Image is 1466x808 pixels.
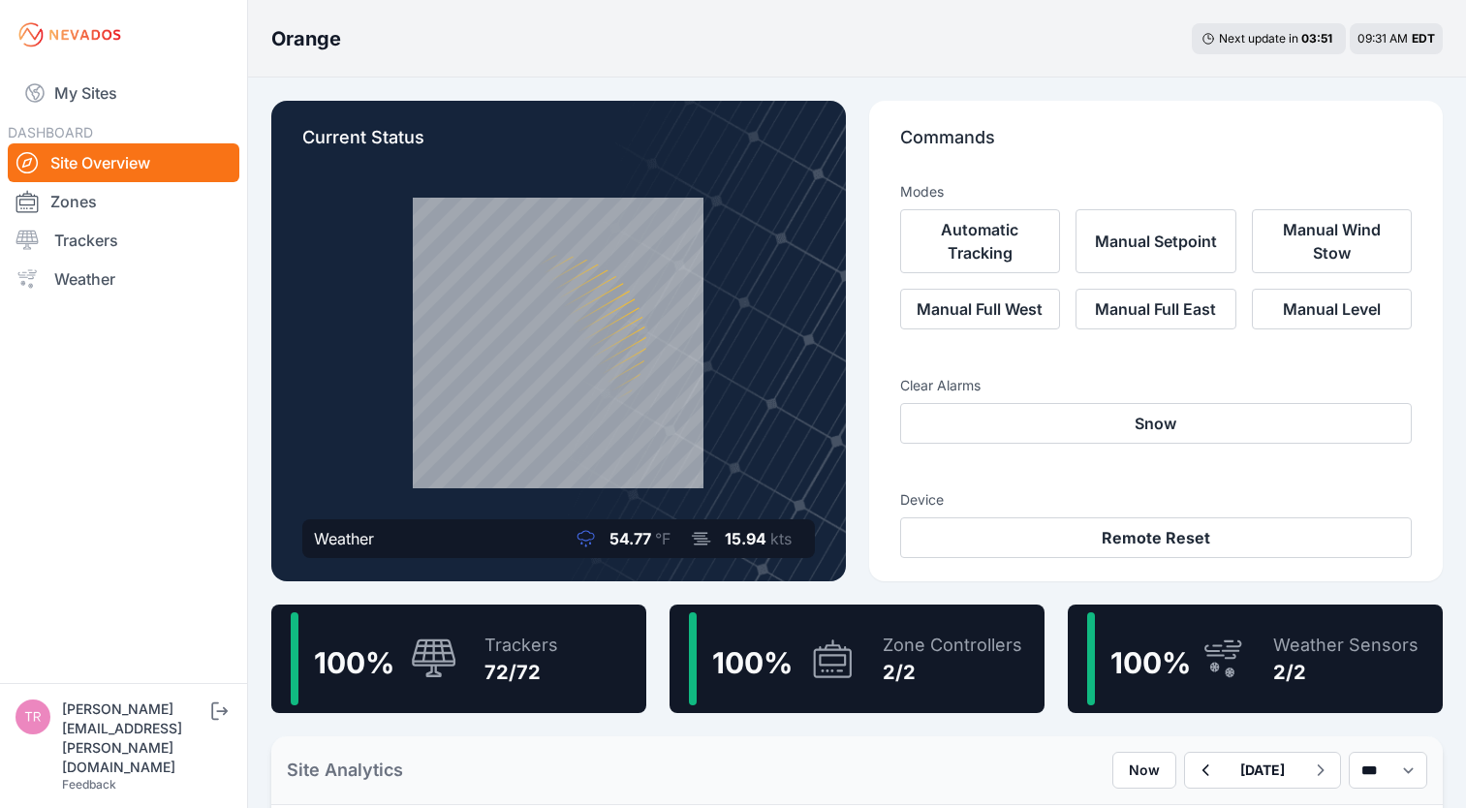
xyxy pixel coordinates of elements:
[302,124,815,167] p: Current Status
[8,70,239,116] a: My Sites
[484,659,558,686] div: 72/72
[770,529,792,548] span: kts
[16,699,50,734] img: tricia.stevens@greenskies.com
[670,605,1045,713] a: 100%Zone Controllers2/2
[1252,289,1413,329] button: Manual Level
[8,143,239,182] a: Site Overview
[62,777,116,792] a: Feedback
[287,757,403,784] h2: Site Analytics
[1068,605,1443,713] a: 100%Weather Sensors2/2
[1219,31,1298,46] span: Next update in
[900,124,1413,167] p: Commands
[883,659,1022,686] div: 2/2
[16,19,124,50] img: Nevados
[900,376,1413,395] h3: Clear Alarms
[314,645,394,680] span: 100 %
[900,289,1061,329] button: Manual Full West
[725,529,766,548] span: 15.94
[655,529,671,548] span: °F
[609,529,651,548] span: 54.77
[900,517,1413,558] button: Remote Reset
[900,490,1413,510] h3: Device
[1273,632,1419,659] div: Weather Sensors
[1357,31,1408,46] span: 09:31 AM
[484,632,558,659] div: Trackers
[8,124,93,140] span: DASHBOARD
[314,527,374,550] div: Weather
[1225,753,1300,788] button: [DATE]
[271,25,341,52] h3: Orange
[62,699,207,777] div: [PERSON_NAME][EMAIL_ADDRESS][PERSON_NAME][DOMAIN_NAME]
[271,605,646,713] a: 100%Trackers72/72
[883,632,1022,659] div: Zone Controllers
[1076,209,1236,273] button: Manual Setpoint
[1110,645,1191,680] span: 100 %
[1301,31,1336,47] div: 03 : 51
[900,403,1413,444] button: Snow
[8,260,239,298] a: Weather
[1112,752,1176,789] button: Now
[1273,659,1419,686] div: 2/2
[900,209,1061,273] button: Automatic Tracking
[1076,289,1236,329] button: Manual Full East
[8,221,239,260] a: Trackers
[712,645,793,680] span: 100 %
[271,14,341,64] nav: Breadcrumb
[1412,31,1435,46] span: EDT
[1252,209,1413,273] button: Manual Wind Stow
[900,182,944,202] h3: Modes
[8,182,239,221] a: Zones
